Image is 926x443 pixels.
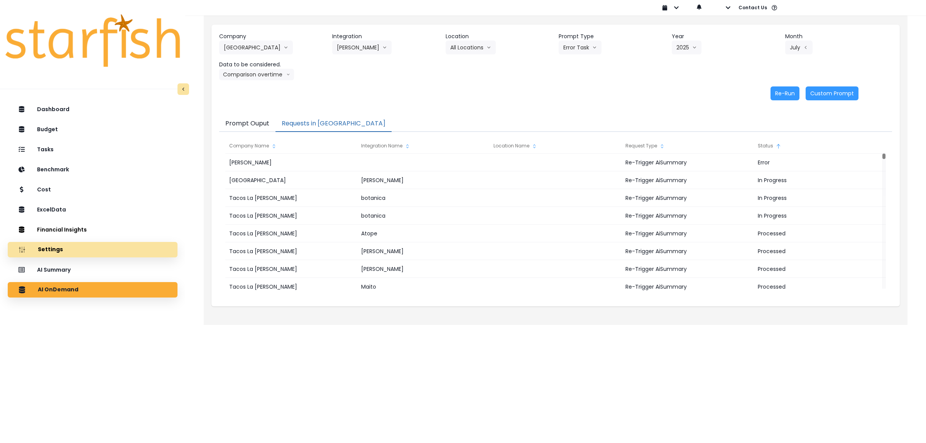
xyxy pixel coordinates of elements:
button: Custom Prompt [806,86,858,100]
div: Re-Trigger AiSummary [622,278,753,296]
div: Atope [357,225,489,242]
div: [PERSON_NAME] [225,154,357,171]
div: [PERSON_NAME] [357,260,489,278]
button: AI Summary [8,262,177,277]
button: Re-Run [771,86,799,100]
button: Benchmark [8,162,177,177]
header: Location [446,32,553,41]
p: Dashboard [37,106,69,113]
div: Re-Trigger AiSummary [622,154,753,171]
button: 2025arrow down line [672,41,701,54]
div: Tacos La [PERSON_NAME] [225,189,357,207]
button: Comparison overtimearrow down line [219,69,294,80]
p: Tasks [37,146,54,153]
svg: arrow down line [286,71,290,78]
div: Processed [754,242,885,260]
svg: arrow down line [692,44,697,51]
svg: sort [659,143,665,149]
button: Cost [8,182,177,197]
svg: sort [404,143,411,149]
div: Processed [754,260,885,278]
button: Budget [8,122,177,137]
p: AI OnDemand [38,286,78,293]
div: Re-Trigger AiSummary [622,242,753,260]
div: Processed [754,225,885,242]
div: Tacos La [PERSON_NAME] [225,242,357,260]
button: All Locationsarrow down line [446,41,496,54]
svg: sort up [775,143,781,149]
div: Tacos La [PERSON_NAME] [225,225,357,242]
div: Location Name [490,138,621,154]
div: Integration Name [357,138,489,154]
p: ExcelData [37,206,66,213]
p: Budget [37,126,58,133]
div: In Progress [754,189,885,207]
button: Dashboard [8,101,177,117]
svg: arrow down line [284,44,288,51]
div: [PERSON_NAME] [357,171,489,189]
header: Prompt Type [559,32,666,41]
div: In Progress [754,171,885,189]
div: Error [754,154,885,171]
svg: sort [271,143,277,149]
div: Status [754,138,885,154]
div: [PERSON_NAME] [357,242,489,260]
header: Integration [332,32,439,41]
button: Julyarrow left line [785,41,813,54]
header: Month [785,32,892,41]
div: botanica [357,189,489,207]
p: AI Summary [37,267,71,273]
svg: arrow down line [382,44,387,51]
svg: arrow left line [803,44,808,51]
button: Settings [8,242,177,257]
svg: sort [531,143,537,149]
div: Re-Trigger AiSummary [622,207,753,225]
button: Error Taskarrow down line [559,41,602,54]
div: Tacos La [PERSON_NAME] [225,207,357,225]
header: Data to be considered. [219,61,326,69]
button: [PERSON_NAME]arrow down line [332,41,392,54]
div: botanica [357,207,489,225]
header: Company [219,32,326,41]
button: AI OnDemand [8,282,177,298]
button: Financial Insights [8,222,177,237]
div: Company Name [225,138,357,154]
div: Re-Trigger AiSummary [622,260,753,278]
svg: arrow down line [487,44,491,51]
button: Tasks [8,142,177,157]
button: Requests in [GEOGRAPHIC_DATA] [275,116,392,132]
div: Tacos La [PERSON_NAME] [225,278,357,296]
button: ExcelData [8,202,177,217]
div: Re-Trigger AiSummary [622,171,753,189]
button: [GEOGRAPHIC_DATA]arrow down line [219,41,293,54]
p: Cost [37,186,51,193]
div: Tacos La [PERSON_NAME] [225,260,357,278]
svg: arrow down line [592,44,597,51]
div: [GEOGRAPHIC_DATA] [225,171,357,189]
div: Re-Trigger AiSummary [622,189,753,207]
button: Prompt Ouput [219,116,275,132]
div: In Progress [754,207,885,225]
div: Request Type [622,138,753,154]
div: Maito [357,278,489,296]
div: Re-Trigger AiSummary [622,225,753,242]
p: Benchmark [37,166,69,173]
header: Year [672,32,779,41]
div: Processed [754,278,885,296]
